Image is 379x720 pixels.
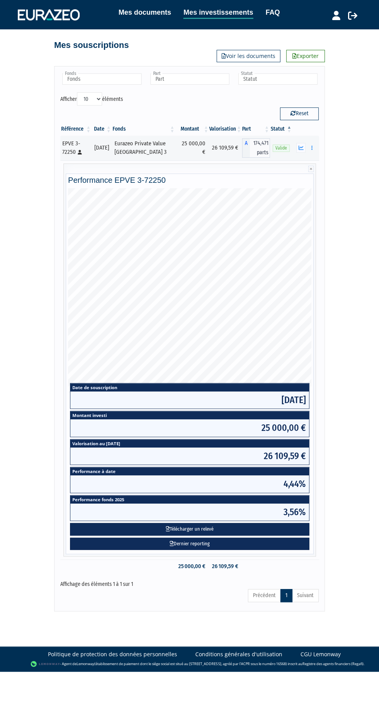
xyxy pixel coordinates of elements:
a: Lemonway [77,661,94,666]
span: A [242,138,250,158]
span: Date de souscription [70,383,309,391]
a: Registre des agents financiers (Regafi) [302,661,363,666]
img: 1732889491-logotype_eurazeo_blanc_rvb.png [18,9,80,20]
i: [Français] Personne physique [78,150,82,155]
th: Fonds: activer pour trier la colonne par ordre croissant [112,123,176,136]
td: 26 109,59 € [209,560,242,573]
div: - Agent de (établissement de paiement dont le siège social est situé au [STREET_ADDRESS], agréé p... [8,660,371,668]
a: Voir les documents [217,50,280,62]
div: Affichage des éléments 1 à 1 sur 1 [60,576,319,588]
th: Référence : activer pour trier la colonne par ordre croissant [60,123,92,136]
th: Montant: activer pour trier la colonne par ordre croissant [176,123,210,136]
span: 25 000,00 € [70,419,309,436]
span: Montant investi [70,411,309,419]
select: Afficheréléments [77,92,102,106]
a: Conditions générales d'utilisation [195,650,282,658]
div: A - Eurazeo Private Value Europe 3 [242,138,270,158]
a: Mes documents [118,7,171,18]
span: 26 109,59 € [70,448,309,465]
span: Performance à date [70,467,309,475]
div: Eurazeo Private Value [GEOGRAPHIC_DATA] 3 [114,140,173,156]
a: Politique de protection des données personnelles [48,650,177,658]
a: CGU Lemonway [300,650,341,658]
a: Mes investissements [183,7,253,19]
button: Reset [280,107,319,120]
span: 3,56% [70,504,309,521]
th: Valorisation: activer pour trier la colonne par ordre croissant [209,123,242,136]
a: Dernier reporting [70,538,309,550]
button: Télécharger un relevé [70,523,309,536]
td: 26 109,59 € [209,136,242,160]
span: [DATE] [70,391,309,409]
a: Exporter [286,50,325,62]
div: EPVE 3-72250 [62,140,89,156]
img: logo-lemonway.png [31,660,60,668]
span: Valide [273,145,290,152]
td: 25 000,00 € [176,136,210,160]
td: 25 000,00 € [176,560,210,573]
span: Performance fonds 2025 [70,495,309,504]
th: Part: activer pour trier la colonne par ordre croissant [242,123,270,136]
label: Afficher éléments [60,92,123,106]
span: 174,471 parts [250,138,270,158]
div: [DATE] [94,144,109,152]
a: 1 [280,589,292,602]
th: Date: activer pour trier la colonne par ordre croissant [92,123,112,136]
h4: Performance EPVE 3-72250 [68,176,311,184]
th: Statut : activer pour trier la colonne par ordre d&eacute;croissant [270,123,292,136]
span: 4,44% [70,475,309,492]
a: Suivant [292,589,319,602]
span: Valorisation au [DATE] [70,439,309,448]
a: FAQ [266,7,280,18]
h4: Mes souscriptions [54,41,129,50]
a: Précédent [248,589,281,602]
